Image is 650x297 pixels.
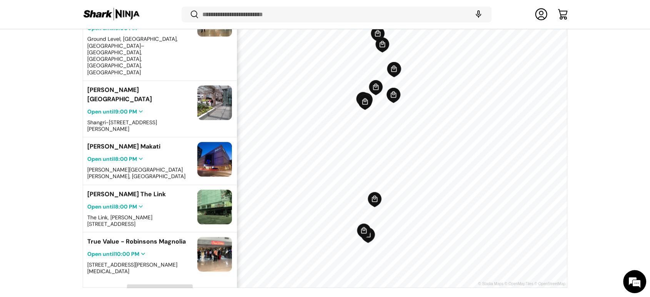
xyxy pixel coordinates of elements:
span: Load More [147,288,173,294]
div: Map marker [387,62,401,78]
a: © Stadia Maps [478,282,503,286]
span: The Link, [PERSON_NAME][STREET_ADDRESS] [87,214,152,227]
img: Rustan's Shangri-La Plaza [197,85,232,120]
a: © OpenStreetMap [534,282,565,286]
div: Chat with us now [40,43,129,53]
span: Open until [87,250,139,257]
span: [PERSON_NAME][GEOGRAPHIC_DATA][PERSON_NAME], [GEOGRAPHIC_DATA] [87,166,185,180]
div: True Value - Robinsons Magnolia [87,237,186,246]
time: 8:00 PM [115,203,137,210]
div: Map marker [367,192,382,208]
div: Map marker [360,227,375,243]
time: 10:00 PM [115,250,139,257]
div: Map marker [370,26,385,42]
div: Map marker [357,223,371,239]
img: Rustan's Makati [197,142,232,177]
time: 8:00 PM [115,155,137,162]
div: Map marker [358,94,372,110]
div: Map marker [368,80,383,96]
div: Map marker [356,92,370,108]
div: [PERSON_NAME] Makati [87,142,160,151]
div: [PERSON_NAME] [GEOGRAPHIC_DATA] [87,85,193,104]
div: [PERSON_NAME] The Link [87,190,166,199]
textarea: Type your message and hit 'Enter' [4,210,147,237]
span: Open until [87,108,137,115]
span: Shangri-[STREET_ADDRESS][PERSON_NAME] [87,119,157,132]
img: Anson's The Link [197,190,232,224]
span: Open until [87,155,137,162]
speech-search-button: Search by voice [466,6,491,23]
span: [STREET_ADDRESS][PERSON_NAME][MEDICAL_DATA] [87,261,177,275]
img: Shark Ninja Philippines [83,7,140,22]
div: Map marker [361,227,375,244]
span: Open until [87,203,137,210]
span: We're online! [45,97,106,175]
div: Map marker [386,87,401,103]
time: 9:00 PM [115,108,137,115]
span: Ground Level, [GEOGRAPHIC_DATA], [GEOGRAPHIC_DATA]–[GEOGRAPHIC_DATA], [GEOGRAPHIC_DATA], [GEOGRAP... [87,35,178,75]
img: True Value - Robinsons Magnolia [197,237,232,272]
div: Map marker [375,37,390,53]
div: Minimize live chat window [126,4,145,22]
a: © OpenMapTiles [505,282,533,286]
